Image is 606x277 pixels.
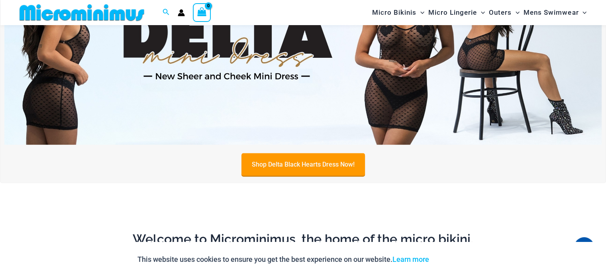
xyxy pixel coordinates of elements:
[579,2,586,23] span: Menu Toggle
[372,2,416,23] span: Micro Bikinis
[426,2,487,23] a: Micro LingerieMenu ToggleMenu Toggle
[178,9,185,16] a: Account icon link
[522,2,588,23] a: Mens SwimwearMenu ToggleMenu Toggle
[241,153,365,176] a: Shop Delta Black Hearts Dress Now!
[487,2,522,23] a: OutersMenu ToggleMenu Toggle
[22,231,584,248] h2: Welcome to Microminimus, the home of the micro bikini.
[477,2,485,23] span: Menu Toggle
[489,2,512,23] span: Outers
[16,4,147,22] img: MM SHOP LOGO FLAT
[370,2,426,23] a: Micro BikinisMenu ToggleMenu Toggle
[435,250,469,269] button: Accept
[392,255,429,263] a: Learn more
[369,1,590,24] nav: Site Navigation
[416,2,424,23] span: Menu Toggle
[428,2,477,23] span: Micro Lingerie
[137,253,429,265] p: This website uses cookies to ensure you get the best experience on our website.
[512,2,520,23] span: Menu Toggle
[163,8,170,18] a: Search icon link
[524,2,579,23] span: Mens Swimwear
[193,3,211,22] a: View Shopping Cart, empty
